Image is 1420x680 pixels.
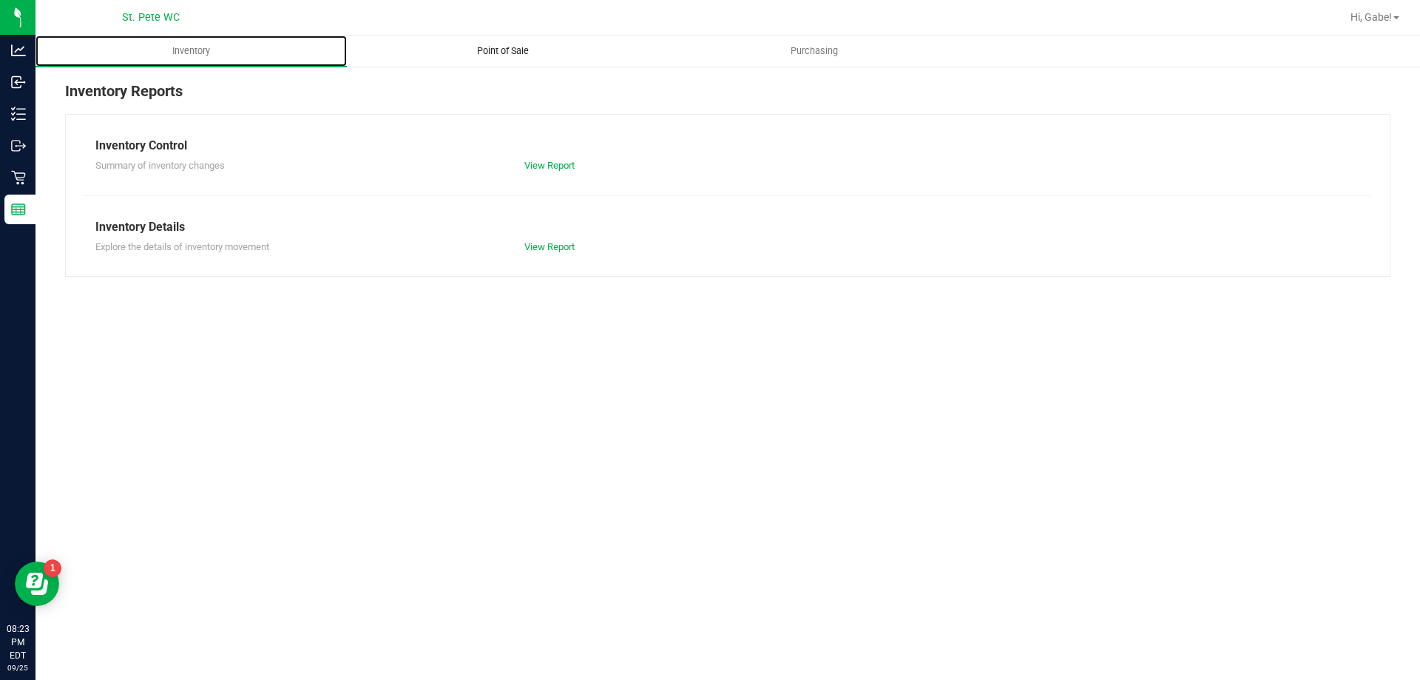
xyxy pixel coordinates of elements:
[95,218,1360,236] div: Inventory Details
[95,160,225,171] span: Summary of inventory changes
[1350,11,1392,23] span: Hi, Gabe!
[152,44,230,58] span: Inventory
[457,44,549,58] span: Point of Sale
[11,75,26,90] inline-svg: Inbound
[11,43,26,58] inline-svg: Analytics
[347,36,658,67] a: Point of Sale
[95,137,1360,155] div: Inventory Control
[11,107,26,121] inline-svg: Inventory
[524,241,575,252] a: View Report
[122,11,180,24] span: St. Pete WC
[65,80,1390,114] div: Inventory Reports
[524,160,575,171] a: View Report
[771,44,858,58] span: Purchasing
[11,170,26,185] inline-svg: Retail
[7,662,29,673] p: 09/25
[44,559,61,577] iframe: Resource center unread badge
[35,36,347,67] a: Inventory
[95,241,269,252] span: Explore the details of inventory movement
[11,138,26,153] inline-svg: Outbound
[11,202,26,217] inline-svg: Reports
[15,562,59,606] iframe: Resource center
[7,622,29,662] p: 08:23 PM EDT
[658,36,970,67] a: Purchasing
